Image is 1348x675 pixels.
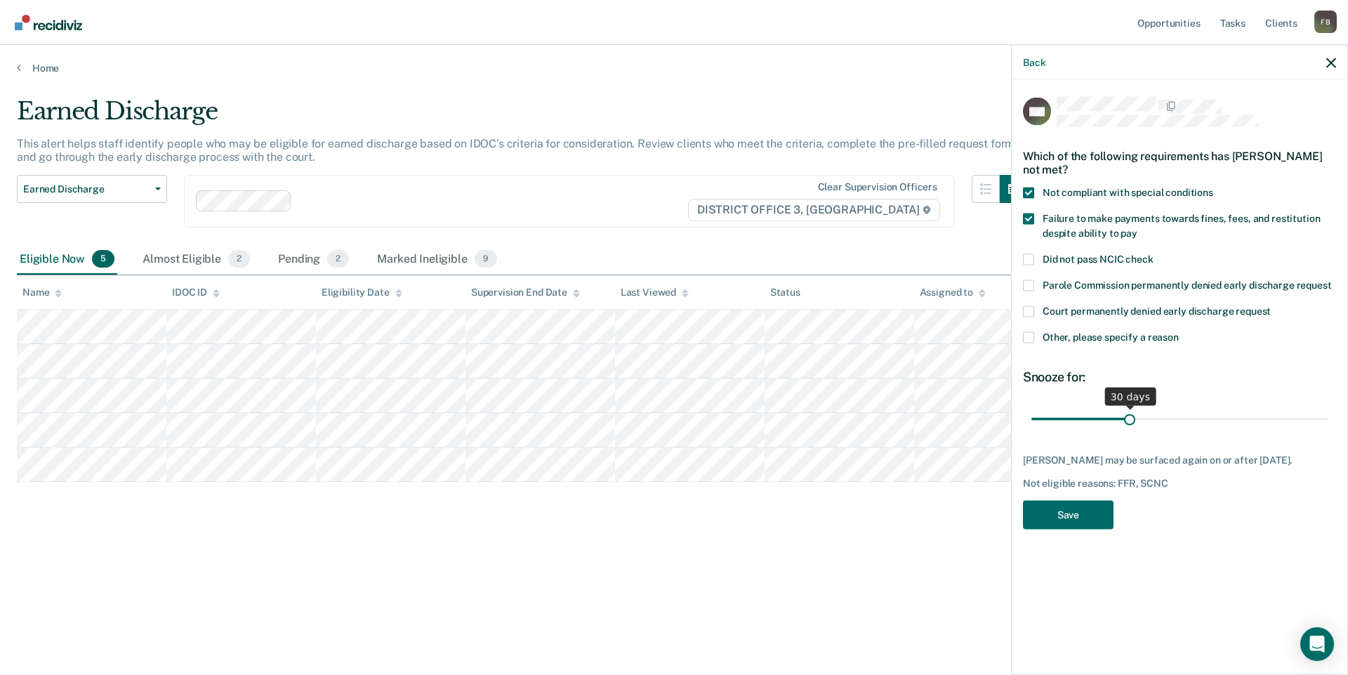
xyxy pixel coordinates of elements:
div: 30 days [1105,387,1156,405]
span: DISTRICT OFFICE 3, [GEOGRAPHIC_DATA] [688,199,940,221]
a: Home [17,62,1331,74]
div: Eligible Now [17,244,117,275]
button: Profile dropdown button [1314,11,1337,33]
span: Earned Discharge [23,183,150,195]
img: Recidiviz [15,15,82,30]
span: Not compliant with special conditions [1043,186,1213,197]
div: Name [22,287,62,299]
span: Did not pass NCIC check [1043,253,1154,264]
button: Back [1023,56,1045,68]
span: 2 [327,250,349,268]
span: 5 [92,250,114,268]
div: Pending [275,244,352,275]
div: Which of the following requirements has [PERSON_NAME] not met? [1023,138,1336,187]
div: Snooze for: [1023,369,1336,384]
div: Earned Discharge [17,97,1028,137]
div: Status [770,287,800,299]
span: 9 [475,250,497,268]
button: Save [1023,500,1114,529]
div: Supervision End Date [471,287,580,299]
div: Last Viewed [621,287,689,299]
span: Other, please specify a reason [1043,331,1179,342]
span: Court permanently denied early discharge request [1043,305,1271,316]
div: IDOC ID [172,287,220,299]
div: F B [1314,11,1337,33]
span: Parole Commission permanently denied early discharge request [1043,279,1332,290]
span: Failure to make payments towards fines, fees, and restitution despite ability to pay [1043,212,1320,238]
div: Clear supervision officers [818,181,937,193]
div: Almost Eligible [140,244,253,275]
div: Eligibility Date [322,287,402,299]
div: Marked Ineligible [374,244,500,275]
div: Open Intercom Messenger [1300,627,1334,661]
div: Assigned to [920,287,986,299]
p: This alert helps staff identify people who may be eligible for earned discharge based on IDOC’s c... [17,137,1017,164]
span: 2 [228,250,250,268]
div: [PERSON_NAME] may be surfaced again on or after [DATE]. [1023,454,1336,466]
div: Not eligible reasons: FFR, SCNC [1023,478,1336,490]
